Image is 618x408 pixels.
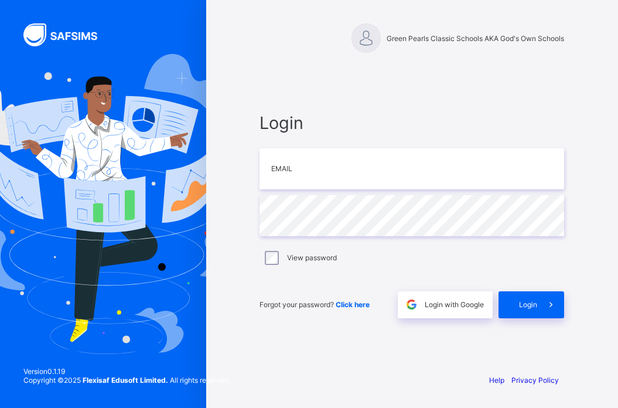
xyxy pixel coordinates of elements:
[83,376,168,385] strong: Flexisaf Edusoft Limited.
[511,376,559,385] a: Privacy Policy
[287,253,337,262] label: View password
[336,300,370,309] a: Click here
[23,376,230,385] span: Copyright © 2025 All rights reserved.
[260,113,564,133] span: Login
[519,300,537,309] span: Login
[23,367,230,376] span: Version 0.1.19
[260,300,370,309] span: Forgot your password?
[387,34,564,43] span: Green Pearls Classic Schools AKA God's Own Schools
[405,298,418,311] img: google.396cfc9801f0270233282035f929180a.svg
[425,300,484,309] span: Login with Google
[23,23,111,46] img: SAFSIMS Logo
[489,376,504,385] a: Help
